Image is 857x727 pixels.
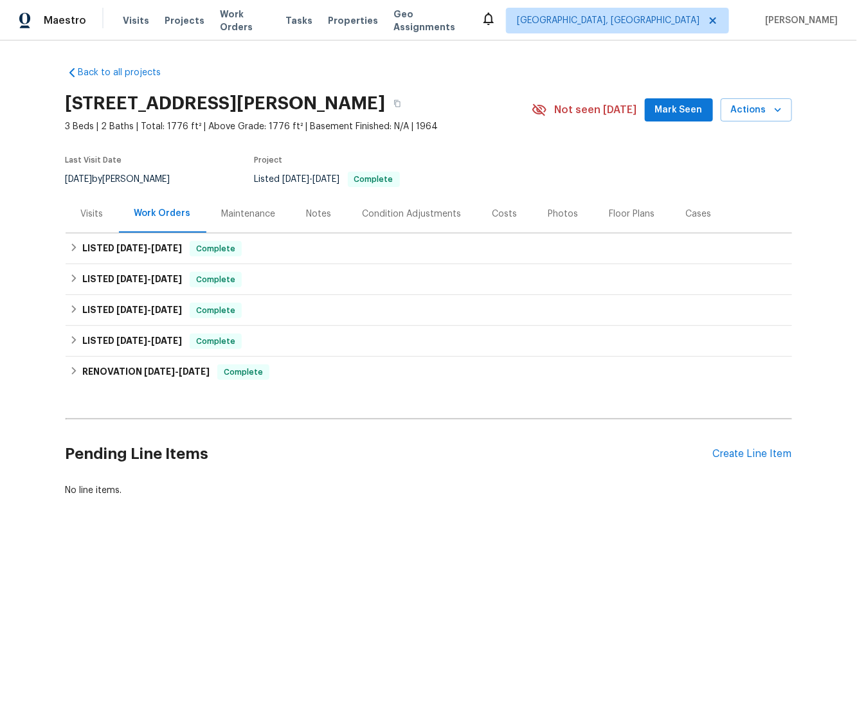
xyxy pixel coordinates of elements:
[721,98,792,122] button: Actions
[517,14,699,27] span: [GEOGRAPHIC_DATA], [GEOGRAPHIC_DATA]
[165,14,204,27] span: Projects
[363,208,462,220] div: Condition Adjustments
[255,156,283,164] span: Project
[116,244,182,253] span: -
[82,334,182,349] h6: LISTED
[313,175,340,184] span: [DATE]
[66,357,792,388] div: RENOVATION [DATE]-[DATE]Complete
[151,274,182,283] span: [DATE]
[66,326,792,357] div: LISTED [DATE]-[DATE]Complete
[82,303,182,318] h6: LISTED
[179,367,210,376] span: [DATE]
[66,233,792,264] div: LISTED [DATE]-[DATE]Complete
[116,305,147,314] span: [DATE]
[66,66,189,79] a: Back to all projects
[66,97,386,110] h2: [STREET_ADDRESS][PERSON_NAME]
[116,336,182,345] span: -
[151,244,182,253] span: [DATE]
[123,14,149,27] span: Visits
[116,244,147,253] span: [DATE]
[116,305,182,314] span: -
[219,366,268,379] span: Complete
[328,14,378,27] span: Properties
[82,272,182,287] h6: LISTED
[555,103,637,116] span: Not seen [DATE]
[220,8,270,33] span: Work Orders
[393,8,465,33] span: Geo Assignments
[134,207,191,220] div: Work Orders
[144,367,175,376] span: [DATE]
[191,335,240,348] span: Complete
[255,175,400,184] span: Listed
[191,242,240,255] span: Complete
[492,208,518,220] div: Costs
[116,274,147,283] span: [DATE]
[66,175,93,184] span: [DATE]
[349,175,399,183] span: Complete
[44,14,86,27] span: Maestro
[386,92,409,115] button: Copy Address
[151,305,182,314] span: [DATE]
[66,120,532,133] span: 3 Beds | 2 Baths | Total: 1776 ft² | Above Grade: 1776 ft² | Basement Finished: N/A | 1964
[285,16,312,25] span: Tasks
[713,448,792,460] div: Create Line Item
[116,336,147,345] span: [DATE]
[66,484,792,497] div: No line items.
[66,156,122,164] span: Last Visit Date
[66,424,713,484] h2: Pending Line Items
[307,208,332,220] div: Notes
[82,364,210,380] h6: RENOVATION
[81,208,104,220] div: Visits
[655,102,703,118] span: Mark Seen
[731,102,782,118] span: Actions
[82,241,182,256] h6: LISTED
[144,367,210,376] span: -
[191,304,240,317] span: Complete
[760,14,838,27] span: [PERSON_NAME]
[609,208,655,220] div: Floor Plans
[645,98,713,122] button: Mark Seen
[66,172,186,187] div: by [PERSON_NAME]
[66,264,792,295] div: LISTED [DATE]-[DATE]Complete
[686,208,712,220] div: Cases
[283,175,310,184] span: [DATE]
[222,208,276,220] div: Maintenance
[283,175,340,184] span: -
[151,336,182,345] span: [DATE]
[116,274,182,283] span: -
[66,295,792,326] div: LISTED [DATE]-[DATE]Complete
[548,208,579,220] div: Photos
[191,273,240,286] span: Complete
